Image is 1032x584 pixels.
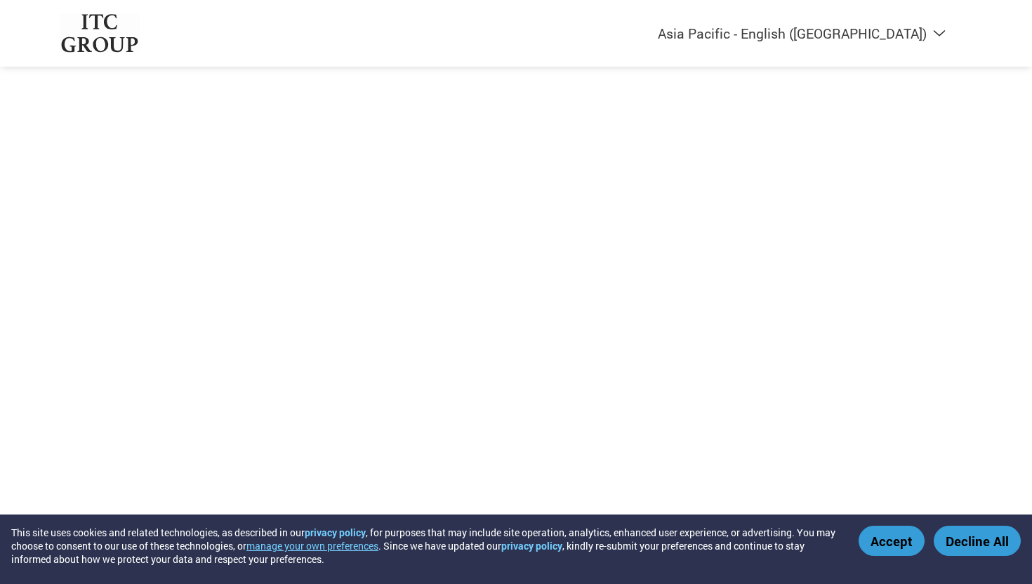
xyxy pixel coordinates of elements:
a: privacy policy [305,526,366,539]
button: Accept [859,526,925,556]
div: This site uses cookies and related technologies, as described in our , for purposes that may incl... [11,526,838,566]
img: ITC Group [60,14,140,53]
a: privacy policy [501,539,562,552]
button: manage your own preferences [246,539,378,552]
button: Decline All [934,526,1021,556]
